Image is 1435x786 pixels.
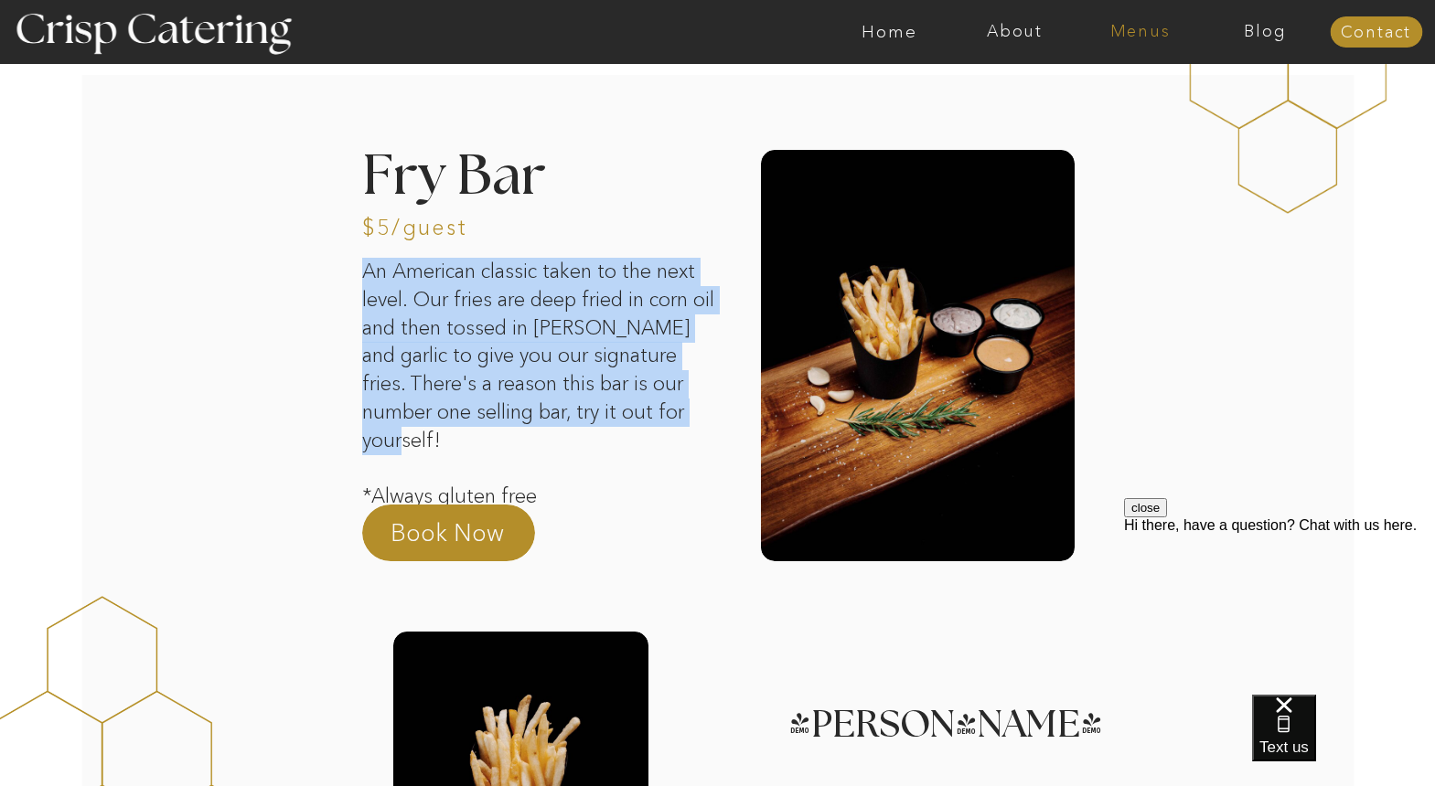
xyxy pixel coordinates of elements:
a: About [952,23,1077,41]
a: Blog [1203,23,1328,41]
a: Book Now [391,516,552,560]
h2: Fry Bar [362,150,713,198]
a: Home [827,23,952,41]
a: Contact [1330,24,1422,42]
iframe: podium webchat widget prompt [1124,498,1435,717]
h3: [PERSON_NAME] [788,706,1007,724]
iframe: podium webchat widget bubble [1252,695,1435,786]
a: Menus [1077,23,1203,41]
p: An American classic taken to the next level. Our fries are deep fried in corn oil and then tossed... [362,258,723,543]
h3: $5/guest [362,217,466,234]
